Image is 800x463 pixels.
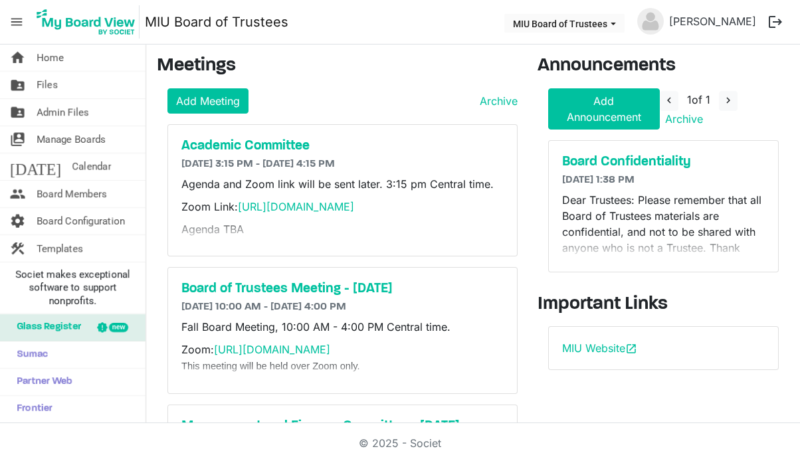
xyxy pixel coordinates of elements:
span: Manage Boards [37,126,106,153]
a: My Board View Logo [33,5,145,39]
span: Home [37,45,64,71]
span: Agenda TBA [181,223,244,236]
span: of 1 [687,93,710,106]
button: logout [761,8,789,36]
a: Archive [474,93,518,109]
h3: Meetings [157,55,518,78]
span: navigate_next [722,94,734,106]
h3: Announcements [538,55,789,78]
p: Agenda and Zoom link will be sent later. 3:15 pm Central time. [181,176,504,192]
img: My Board View Logo [33,5,140,39]
a: Archive [660,112,703,126]
a: MIU Board of Trustees [145,9,288,35]
a: [PERSON_NAME] [664,8,761,35]
p: Dear Trustees: Please remember that all Board of Trustees materials are confidential, and not to ... [562,192,765,272]
span: [DATE] 1:38 PM [562,175,635,185]
span: switch_account [10,126,26,153]
a: MIU Websiteopen_in_new [562,341,637,355]
img: no-profile-picture.svg [637,8,664,35]
a: Add Meeting [167,88,249,114]
a: Board of Trustees Meeting - [DATE] [181,281,504,297]
div: new [109,323,128,332]
h3: Important Links [538,294,789,316]
span: Calendar [72,153,111,180]
span: navigate_before [663,94,675,106]
span: open_in_new [625,343,637,355]
span: Partner Web [10,369,72,395]
button: navigate_next [719,91,738,111]
span: Admin Files [37,99,89,126]
span: [DATE] [10,153,61,180]
p: Fall Board Meeting, 10:00 AM - 4:00 PM Central time. [181,319,504,335]
p: Zoom: [181,341,504,373]
span: Templates [37,235,83,262]
a: Add Announcement [548,88,660,130]
a: [URL][DOMAIN_NAME] [214,343,330,356]
span: Board Members [37,181,107,207]
span: folder_shared [10,72,26,98]
a: [URL][DOMAIN_NAME] [238,200,354,213]
span: Frontier [10,396,52,422]
span: Glass Register [10,314,81,341]
span: Societ makes exceptional software to support nonprofits. [6,268,140,308]
span: settings [10,208,26,234]
button: navigate_before [660,91,678,111]
a: © 2025 - Societ [359,436,441,450]
span: Board Configuration [37,208,125,234]
a: Board Confidentiality [562,154,765,170]
h6: [DATE] 3:15 PM - [DATE] 4:15 PM [181,158,504,171]
span: This meeting will be held over Zoom only. [181,361,360,371]
a: Management and Finance Committee - [DATE] [181,418,504,434]
span: menu [4,9,29,35]
button: MIU Board of Trustees dropdownbutton [504,14,625,33]
span: Zoom Link: [181,200,354,213]
span: home [10,45,26,71]
span: 1 [687,93,692,106]
span: people [10,181,26,207]
a: Academic Committee [181,138,504,154]
span: construction [10,235,26,262]
h6: [DATE] 10:00 AM - [DATE] 4:00 PM [181,301,504,314]
span: Files [37,72,58,98]
span: Sumac [10,341,48,368]
span: folder_shared [10,99,26,126]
